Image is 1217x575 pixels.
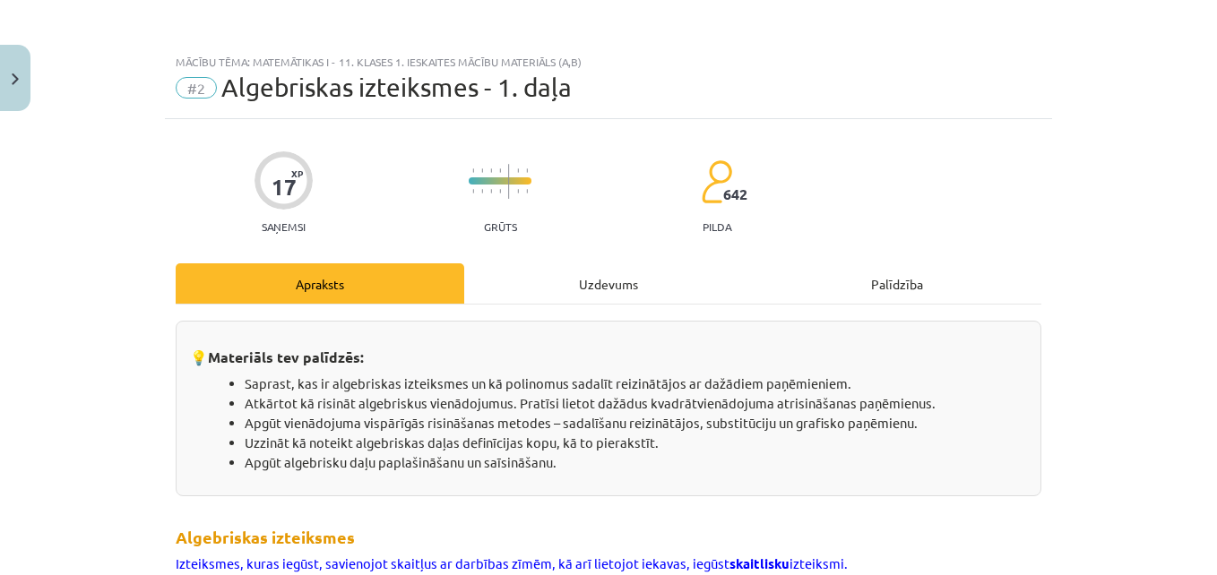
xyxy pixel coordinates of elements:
[176,77,217,99] span: #2
[245,414,918,431] span: Apgūt vienādojuma vispārīgās risināšanas metodes – sadalīšanu reizinātājos, substitūciju un grafi...
[245,433,659,451] span: Uzzināt kā noteikt algebriskas daļas definīcijas kopu, kā to pierakstīt.
[484,220,517,233] p: Grūts
[703,220,731,233] p: pilda
[701,159,732,204] img: students-c634bb4e5e11cddfef0936a35e636f08e4e9abd3cc4e673bd6f9a4125e45ecb1.svg
[176,527,355,547] strong: Algebriskas izteiksmes
[208,348,364,366] strong: Materiāls tev palīdzēs:
[526,168,528,173] img: icon-short-line-57e1e144782c952c97e751825c79c345078a6d821885a25fce030b3d8c18986b.svg
[499,189,501,193] img: icon-short-line-57e1e144782c952c97e751825c79c345078a6d821885a25fce030b3d8c18986b.svg
[176,554,848,571] span: Izteiksmes, kuras iegūst, savienojot skaitļus ar darbības zīmēm, kā arī lietojot iekavas, iegūst ...
[245,394,936,411] span: Atkārtot kā risināt algebriskus vienādojumus. Pratīsi lietot dažādus kvadrātvienādojuma atrisināš...
[490,168,492,173] img: icon-short-line-57e1e144782c952c97e751825c79c345078a6d821885a25fce030b3d8c18986b.svg
[245,374,851,391] span: Saprast, kas ir algebriskas izteiksmes un kā polinomus sadalīt reizinātājos ar dažādiem paņēmieniem.
[12,73,19,85] img: icon-close-lesson-0947bae3869378f0d4975bcd49f059093ad1ed9edebbc8119c70593378902aed.svg
[499,168,501,173] img: icon-short-line-57e1e144782c952c97e751825c79c345078a6d821885a25fce030b3d8c18986b.svg
[272,175,297,200] div: 17
[221,73,572,102] span: Algebriskas izteiksmes - 1. daļa
[255,220,313,233] p: Saņemsi
[481,168,483,173] img: icon-short-line-57e1e144782c952c97e751825c79c345078a6d821885a25fce030b3d8c18986b.svg
[176,56,1041,68] div: Mācību tēma: Matemātikas i - 11. klases 1. ieskaites mācību materiāls (a,b)
[723,186,747,202] span: 642
[526,189,528,193] img: icon-short-line-57e1e144782c952c97e751825c79c345078a6d821885a25fce030b3d8c18986b.svg
[291,168,303,178] span: XP
[508,164,510,199] img: icon-long-line-d9ea69661e0d244f92f715978eff75569469978d946b2353a9bb055b3ed8787d.svg
[472,168,474,173] img: icon-short-line-57e1e144782c952c97e751825c79c345078a6d821885a25fce030b3d8c18986b.svg
[190,335,1027,368] h3: 💡
[245,453,557,470] span: Apgūt algebrisku daļu paplašināšanu un saīsināšanu.
[517,168,519,173] img: icon-short-line-57e1e144782c952c97e751825c79c345078a6d821885a25fce030b3d8c18986b.svg
[481,189,483,193] img: icon-short-line-57e1e144782c952c97e751825c79c345078a6d821885a25fce030b3d8c18986b.svg
[464,263,753,304] div: Uzdevums
[517,189,519,193] img: icon-short-line-57e1e144782c952c97e751825c79c345078a6d821885a25fce030b3d8c18986b.svg
[753,263,1041,304] div: Palīdzība
[729,554,790,572] b: skaitlisku
[472,189,474,193] img: icon-short-line-57e1e144782c952c97e751825c79c345078a6d821885a25fce030b3d8c18986b.svg
[490,189,492,193] img: icon-short-line-57e1e144782c952c97e751825c79c345078a6d821885a25fce030b3d8c18986b.svg
[176,263,464,304] div: Apraksts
